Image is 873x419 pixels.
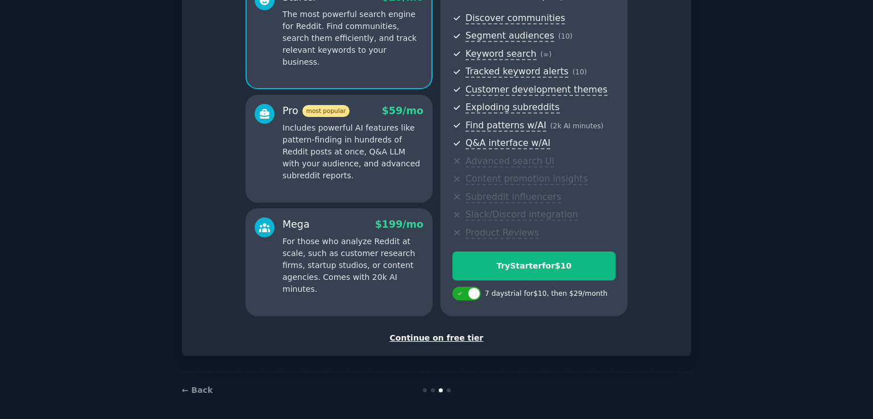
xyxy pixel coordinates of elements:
div: Pro [282,104,350,118]
span: ( 2k AI minutes ) [550,122,604,130]
div: 7 days trial for $10 , then $ 29 /month [485,289,608,299]
span: Subreddit influencers [465,191,561,203]
span: Find patterns w/AI [465,120,546,132]
button: TryStarterfor$10 [452,252,616,280]
span: Slack/Discord integration [465,209,578,221]
p: The most powerful search engine for Reddit. Find communities, search them efficiently, and track ... [282,9,423,68]
a: ← Back [182,386,213,395]
span: Discover communities [465,12,565,24]
span: $ 59 /mo [382,105,423,116]
span: ( ∞ ) [541,51,552,58]
span: Product Reviews [465,227,539,239]
div: Continue on free tier [194,332,679,344]
span: Q&A interface w/AI [465,137,550,149]
p: Includes powerful AI features like pattern-finding in hundreds of Reddit posts at once, Q&A LLM w... [282,122,423,182]
span: Segment audiences [465,30,554,42]
span: Customer development themes [465,84,608,96]
span: Keyword search [465,48,537,60]
span: most popular [302,105,350,117]
div: Try Starter for $10 [453,260,615,272]
span: ( 10 ) [572,68,587,76]
span: Advanced search UI [465,156,554,167]
div: Mega [282,217,310,232]
span: ( 10 ) [558,32,572,40]
span: Exploding subreddits [465,102,559,114]
span: $ 199 /mo [375,219,423,230]
span: Tracked keyword alerts [465,66,568,78]
p: For those who analyze Reddit at scale, such as customer research firms, startup studios, or conte... [282,236,423,295]
span: Content promotion insights [465,173,588,185]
